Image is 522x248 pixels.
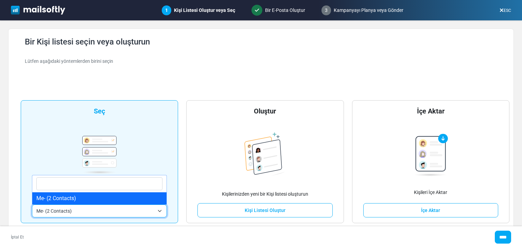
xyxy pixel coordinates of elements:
[500,8,511,13] a: ESC
[36,207,154,215] span: Me- (2 Contacts)
[94,106,105,116] div: Seç
[197,203,332,217] a: Kişi Listesi Oluştur
[165,7,168,13] span: 1
[417,106,445,116] div: İçe Aktar
[32,205,167,217] span: Me- (2 Contacts)
[414,189,447,196] p: Kişileri İçe Aktar
[32,192,167,205] li: Me- (2 Contacts)
[36,177,163,190] input: Search
[25,37,505,47] h4: Bir Kişi listesi seçin veya oluşturun
[25,58,505,65] div: Lütfen aşağıdaki yöntemlerden birini seçin
[222,191,308,198] p: Kişilerinizden yeni bir Kişi listesi oluşturun
[11,6,65,15] img: mailsoftly_white_logo.svg
[11,234,24,240] a: İptal Et
[254,106,276,116] div: Oluştur
[363,203,498,217] a: İçe Aktar
[321,5,331,15] span: 3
